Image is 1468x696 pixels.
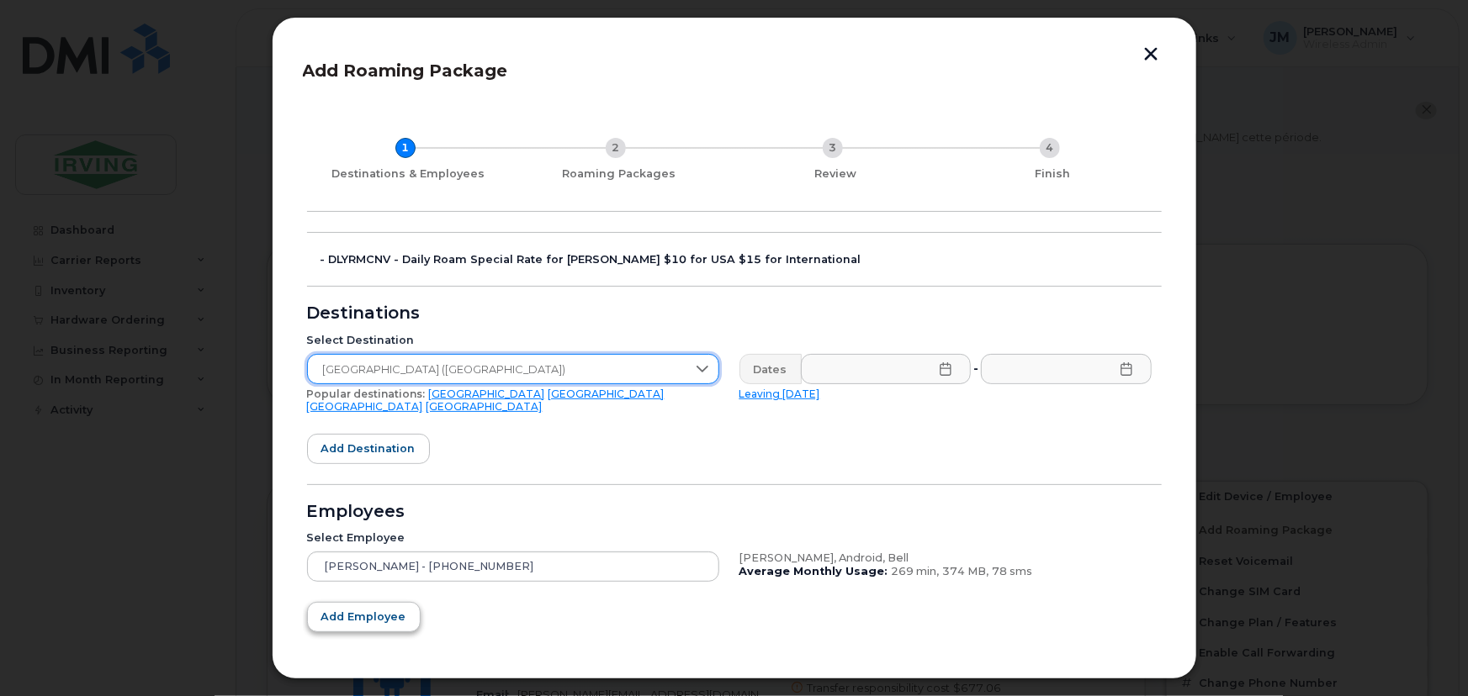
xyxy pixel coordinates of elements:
div: 3 [823,138,843,158]
a: [GEOGRAPHIC_DATA] [307,400,423,413]
span: 374 MB, [943,565,989,577]
div: Select Employee [307,531,719,545]
a: Leaving [DATE] [739,388,820,400]
div: 2 [606,138,626,158]
button: Add destination [307,434,430,464]
span: Add Roaming Package [303,61,508,81]
input: Please fill out this field [981,354,1152,384]
button: Add employee [307,602,421,632]
a: [GEOGRAPHIC_DATA] [549,388,665,400]
b: Average Monthly Usage: [739,565,888,577]
span: Add employee [321,609,406,625]
div: Finish [951,167,1155,181]
span: Popular destinations: [307,388,426,400]
a: [GEOGRAPHIC_DATA] [427,400,543,413]
span: 269 min, [892,565,940,577]
input: Search device [307,551,719,582]
div: - [970,354,982,384]
div: Review [734,167,938,181]
span: 78 sms [993,565,1033,577]
span: Add destination [321,440,416,456]
span: United States of America (USA) [308,355,686,385]
a: [GEOGRAPHIC_DATA] [429,388,545,400]
div: Employees [307,505,1162,519]
input: Please fill out this field [801,354,972,384]
div: Destinations [307,307,1162,320]
div: 4 [1040,138,1060,158]
div: Roaming Packages [517,167,721,181]
div: Select Destination [307,334,719,347]
div: [PERSON_NAME], Android, Bell [739,551,1152,565]
div: - DLYRMCNV - Daily Roam Special Rate for [PERSON_NAME] $10 for USA $15 for International [321,253,1162,266]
